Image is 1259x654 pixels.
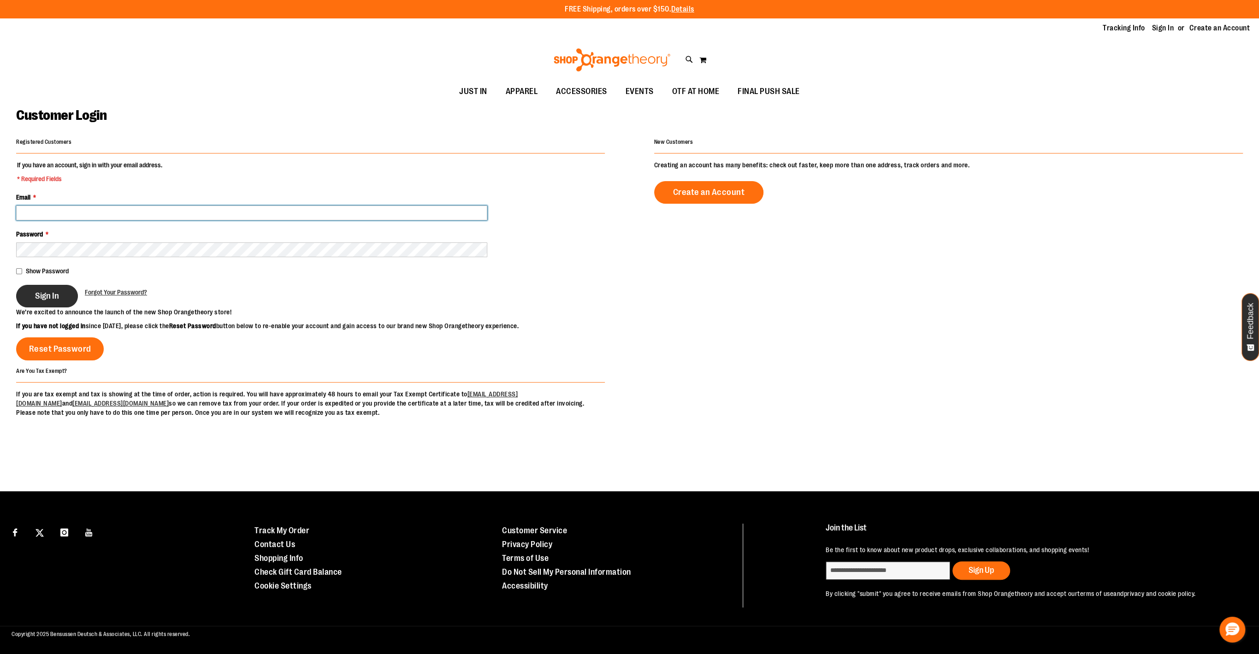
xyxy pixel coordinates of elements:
[502,540,552,549] a: Privacy Policy
[826,561,950,580] input: enter email
[72,400,169,407] a: [EMAIL_ADDRESS][DOMAIN_NAME]
[506,81,538,102] span: APPAREL
[969,566,994,575] span: Sign Up
[459,81,487,102] span: JUST IN
[673,187,745,197] span: Create an Account
[671,5,694,13] a: Details
[85,288,147,297] a: Forgot Your Password?
[1219,617,1245,642] button: Hello, have a question? Let’s chat.
[12,631,190,637] span: Copyright 2025 Bensussen Deutsch & Associates, LLC. All rights reserved.
[497,81,547,102] a: APPAREL
[616,81,663,102] a: EVENTS
[626,81,654,102] span: EVENTS
[169,322,216,330] strong: Reset Password
[552,48,672,71] img: Shop Orangetheory
[35,291,59,301] span: Sign In
[16,367,67,374] strong: Are You Tax Exempt?
[254,526,309,535] a: Track My Order
[826,524,1231,541] h4: Join the List
[254,581,312,590] a: Cookie Settings
[16,337,104,360] a: Reset Password
[502,581,548,590] a: Accessibility
[654,139,693,145] strong: New Customers
[16,307,630,317] p: We’re excited to announce the launch of the new Shop Orangetheory store!
[565,4,694,15] p: FREE Shipping, orders over $150.
[32,524,48,540] a: Visit our X page
[502,526,567,535] a: Customer Service
[16,322,86,330] strong: If you have not logged in
[85,289,147,296] span: Forgot Your Password?
[654,181,764,204] a: Create an Account
[16,285,78,307] button: Sign In
[450,81,497,102] a: JUST IN
[1103,23,1145,33] a: Tracking Info
[1152,23,1174,33] a: Sign In
[254,540,295,549] a: Contact Us
[654,160,1243,170] p: Creating an account has many benefits: check out faster, keep more than one address, track orders...
[254,567,342,577] a: Check Gift Card Balance
[502,554,549,563] a: Terms of Use
[502,567,631,577] a: Do Not Sell My Personal Information
[7,524,23,540] a: Visit our Facebook page
[556,81,607,102] span: ACCESSORIES
[1189,23,1250,33] a: Create an Account
[16,139,71,145] strong: Registered Customers
[17,174,162,183] span: * Required Fields
[81,524,97,540] a: Visit our Youtube page
[1246,303,1255,339] span: Feedback
[16,160,163,183] legend: If you have an account, sign in with your email address.
[56,524,72,540] a: Visit our Instagram page
[1124,590,1196,597] a: privacy and cookie policy.
[826,589,1231,598] p: By clicking "submit" you agree to receive emails from Shop Orangetheory and accept our and
[1241,293,1259,361] button: Feedback - Show survey
[35,529,44,537] img: Twitter
[16,194,30,201] span: Email
[16,389,605,417] p: If you are tax exempt and tax is showing at the time of order, action is required. You will have ...
[26,267,69,275] span: Show Password
[547,81,616,102] a: ACCESSORIES
[254,554,303,563] a: Shopping Info
[738,81,800,102] span: FINAL PUSH SALE
[16,107,106,123] span: Customer Login
[16,321,630,330] p: since [DATE], please click the button below to re-enable your account and gain access to our bran...
[1077,590,1113,597] a: terms of use
[728,81,809,102] a: FINAL PUSH SALE
[826,545,1231,554] p: Be the first to know about new product drops, exclusive collaborations, and shopping events!
[29,344,91,354] span: Reset Password
[16,230,43,238] span: Password
[952,561,1010,580] button: Sign Up
[672,81,720,102] span: OTF AT HOME
[663,81,729,102] a: OTF AT HOME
